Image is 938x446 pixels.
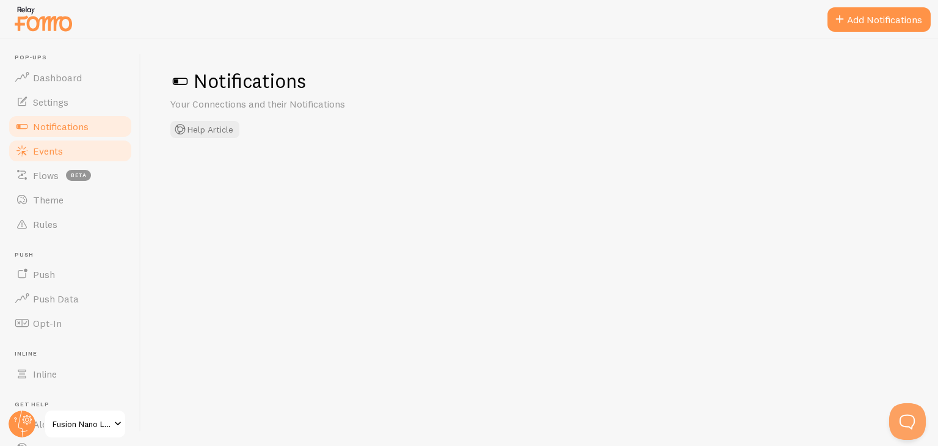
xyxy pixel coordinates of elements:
span: Notifications [33,120,89,133]
a: Settings [7,90,133,114]
a: Theme [7,188,133,212]
span: Flows [33,169,59,181]
span: Rules [33,218,57,230]
span: Settings [33,96,68,108]
span: Theme [33,194,64,206]
a: Rules [7,212,133,236]
span: Get Help [15,401,133,409]
img: fomo-relay-logo-orange.svg [13,3,74,34]
span: Push [33,268,55,280]
span: Inline [33,368,57,380]
a: Flows beta [7,163,133,188]
a: Fusion Nano LLC [44,409,126,439]
span: Opt-In [33,317,62,329]
iframe: Help Scout Beacon - Open [889,403,926,440]
a: Opt-In [7,311,133,335]
button: Help Article [170,121,239,138]
span: Events [33,145,63,157]
span: Dashboard [33,71,82,84]
a: Push [7,262,133,287]
p: Your Connections and their Notifications [170,97,464,111]
a: Events [7,139,133,163]
h1: Notifications [170,68,909,93]
span: Inline [15,350,133,358]
a: Notifications [7,114,133,139]
a: Push Data [7,287,133,311]
span: Push Data [33,293,79,305]
span: beta [66,170,91,181]
span: Fusion Nano LLC [53,417,111,431]
span: Push [15,251,133,259]
a: Inline [7,362,133,386]
span: Pop-ups [15,54,133,62]
a: Dashboard [7,65,133,90]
